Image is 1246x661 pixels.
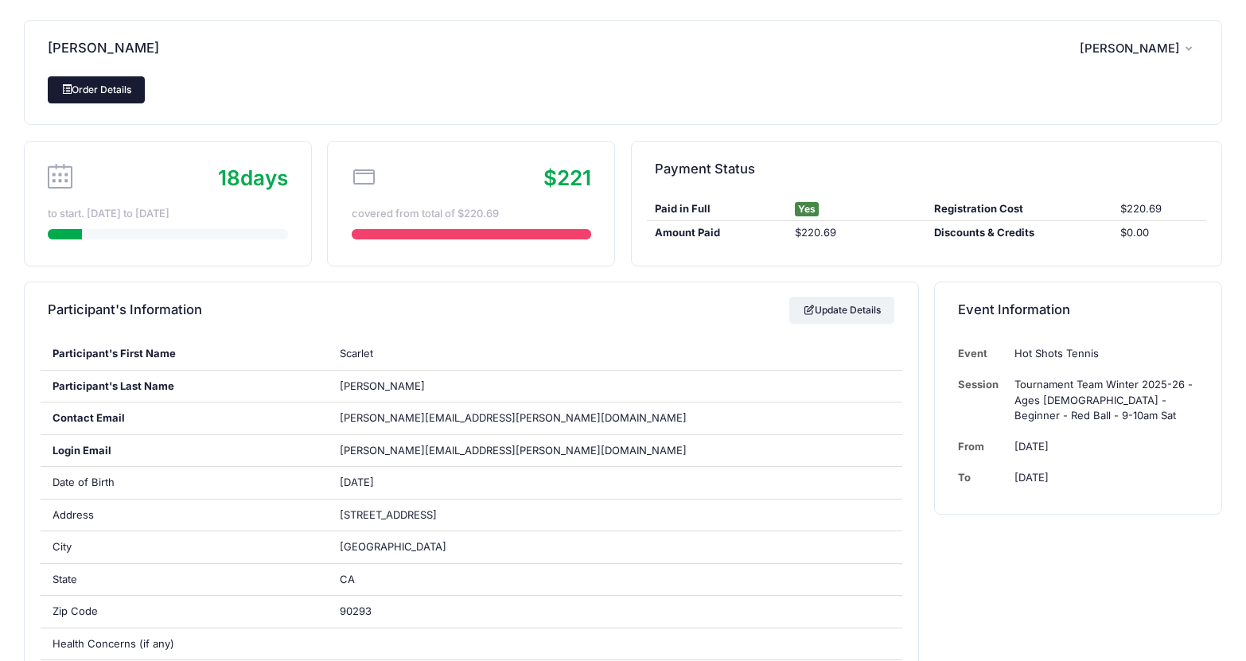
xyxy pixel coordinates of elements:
[655,146,755,192] h4: Payment Status
[48,76,145,103] a: Order Details
[41,402,328,434] div: Contact Email
[41,596,328,628] div: Zip Code
[340,476,374,488] span: [DATE]
[1007,462,1198,493] td: [DATE]
[340,347,373,360] span: Scarlet
[48,288,202,333] h4: Participant's Information
[218,162,288,193] div: days
[340,540,446,553] span: [GEOGRAPHIC_DATA]
[41,628,328,660] div: Health Concerns (if any)
[41,531,328,563] div: City
[926,201,1112,217] div: Registration Cost
[41,467,328,499] div: Date of Birth
[1112,225,1205,241] div: $0.00
[543,165,591,190] span: $221
[41,564,328,596] div: State
[789,297,895,324] a: Update Details
[48,206,287,222] div: to start. [DATE] to [DATE]
[1007,369,1198,431] td: Tournament Team Winter 2025-26 - Ages [DEMOGRAPHIC_DATA] -Beginner - Red Ball - 9-10am Sat
[340,508,437,521] span: [STREET_ADDRESS]
[41,371,328,402] div: Participant's Last Name
[41,500,328,531] div: Address
[352,206,591,222] div: covered from total of $220.69
[340,605,372,617] span: 90293
[958,288,1070,333] h4: Event Information
[787,225,927,241] div: $220.69
[48,26,159,72] h4: [PERSON_NAME]
[958,462,1007,493] td: To
[1080,30,1198,67] button: [PERSON_NAME]
[1112,201,1205,217] div: $220.69
[340,411,687,424] span: [PERSON_NAME][EMAIL_ADDRESS][PERSON_NAME][DOMAIN_NAME]
[795,202,819,216] span: Yes
[1007,431,1198,462] td: [DATE]
[1007,338,1198,369] td: Hot Shots Tennis
[218,165,240,190] span: 18
[1080,41,1180,56] span: [PERSON_NAME]
[958,431,1007,462] td: From
[41,435,328,467] div: Login Email
[647,225,787,241] div: Amount Paid
[340,379,425,392] span: [PERSON_NAME]
[958,369,1007,431] td: Session
[340,573,355,585] span: CA
[647,201,787,217] div: Paid in Full
[926,225,1112,241] div: Discounts & Credits
[958,338,1007,369] td: Event
[41,338,328,370] div: Participant's First Name
[340,443,687,459] span: [PERSON_NAME][EMAIL_ADDRESS][PERSON_NAME][DOMAIN_NAME]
